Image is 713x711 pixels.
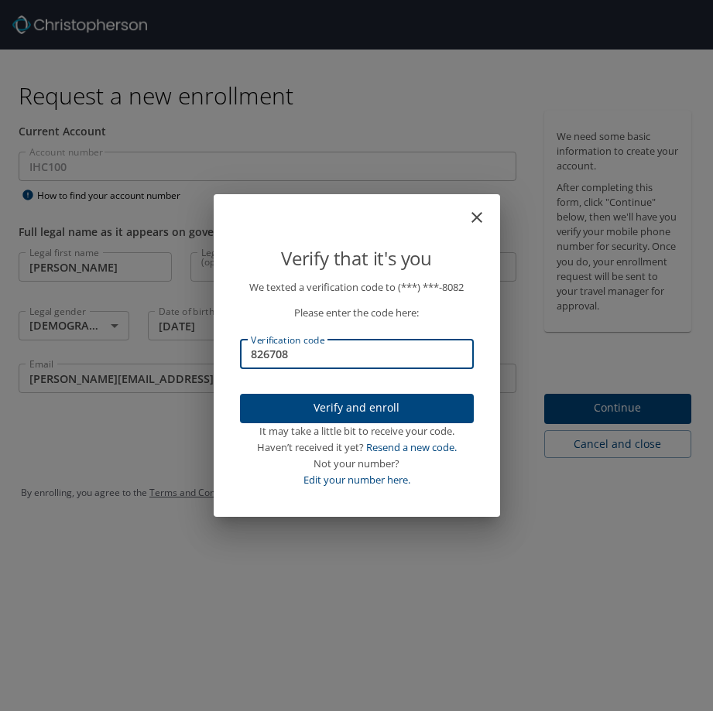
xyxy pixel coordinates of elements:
[252,398,461,418] span: Verify and enroll
[303,473,410,487] a: Edit your number here.
[240,244,474,273] p: Verify that it's you
[240,305,474,321] p: Please enter the code here:
[366,440,457,454] a: Resend a new code.
[240,439,474,456] div: Haven’t received it yet?
[240,423,474,439] div: It may take a little bit to receive your code.
[240,456,474,472] div: Not your number?
[475,200,494,219] button: close
[240,279,474,296] p: We texted a verification code to (***) ***- 8082
[240,394,474,424] button: Verify and enroll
